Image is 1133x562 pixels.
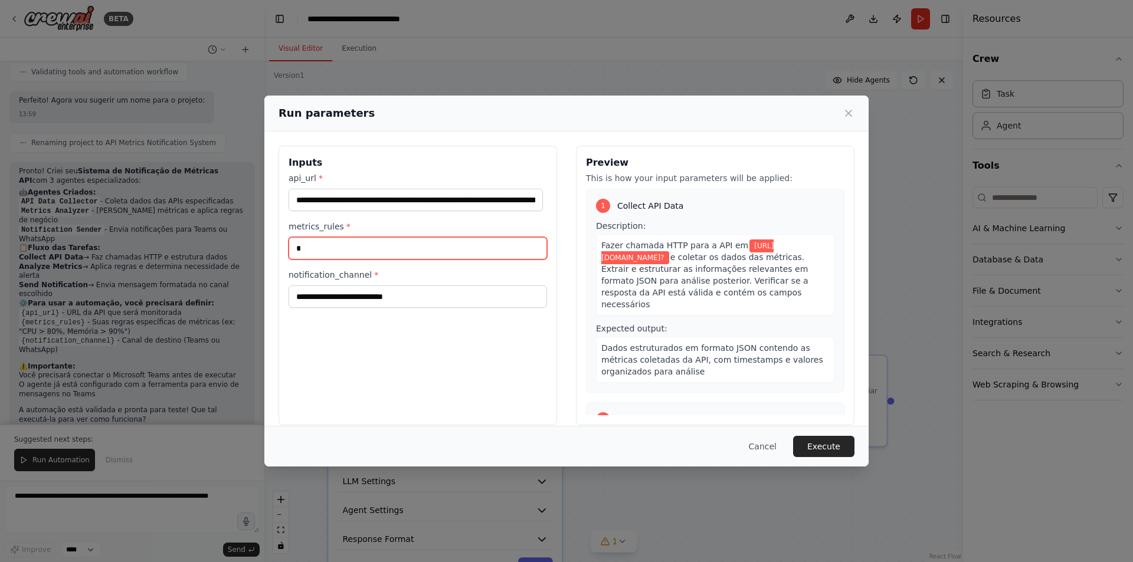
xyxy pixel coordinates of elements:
p: This is how your input parameters will be applied: [586,172,844,184]
label: api_url [289,172,547,184]
div: 2 [596,412,610,426]
button: Execute [793,436,854,457]
label: notification_channel [289,269,547,281]
span: Expected output: [596,324,667,333]
button: Cancel [739,436,786,457]
h3: Preview [586,156,844,170]
span: e coletar os dados das métricas. Extrair e estruturar as informações relevantes em formato JSON p... [601,252,808,309]
span: Variable: api_url [601,239,774,264]
h2: Run parameters [279,105,375,121]
span: Description: [596,221,646,231]
span: Fazer chamada HTTP para a API em [601,241,748,250]
span: Collect API Data [617,200,683,212]
label: metrics_rules [289,221,547,232]
div: 1 [596,199,610,213]
h3: Inputs [289,156,547,170]
span: Analyze Metrics [617,413,682,425]
span: Dados estruturados em formato JSON contendo as métricas coletadas da API, com timestamps e valore... [601,343,823,376]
